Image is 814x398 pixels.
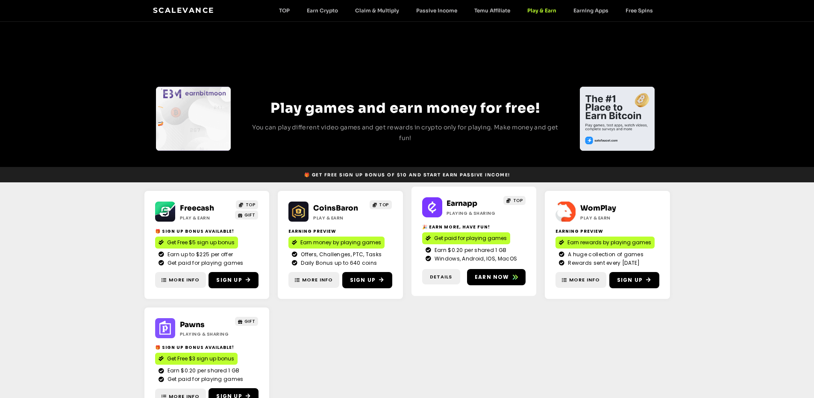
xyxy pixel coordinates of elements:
[566,259,640,267] span: Rewards sent every [DATE]
[617,276,643,284] span: Sign Up
[156,87,231,151] div: 1 / 4
[566,251,644,258] span: A huge collection of games
[313,204,358,213] a: CoinsBaron
[169,276,200,284] span: More Info
[153,6,215,15] a: Scalevance
[555,237,655,249] a: Earn rewards by playing games
[432,246,507,254] span: Earn $0.20 per shared 1 GB
[300,239,381,246] span: Earn money by playing games
[246,202,256,208] span: TOP
[580,87,655,151] div: 1 / 4
[299,259,377,267] span: Daily Bonus up to 640 coins
[298,7,347,14] a: Earn Crypto
[342,272,392,288] a: Sign Up
[270,7,298,14] a: TOP
[379,202,389,208] span: TOP
[350,276,376,284] span: Sign Up
[565,7,617,14] a: Earning Apps
[165,367,240,375] span: Earn $0.20 per shared 1 GB
[580,215,632,221] h2: Play & Earn
[247,122,564,143] p: You can play different video games and get rewards in crypto only for playing. Make money and get...
[165,259,244,267] span: Get paid for playing games
[347,7,408,14] a: Claim & Multiply
[430,273,452,281] span: Details
[555,272,606,288] a: More Info
[156,87,231,151] div: Slides
[244,212,255,218] span: GIFT
[180,204,214,213] a: Freecash
[180,320,205,329] a: Pawns
[244,318,255,325] span: GIFT
[580,204,616,213] a: WomPlay
[580,87,655,151] div: Slides
[247,97,564,119] h2: Play games and earn money for free!
[422,224,526,230] h2: 🎉 Earn More, Have Fun!
[432,255,517,263] span: Windows, Android, IOS, MacOS
[513,197,523,204] span: TOP
[370,200,392,209] a: TOP
[155,272,206,288] a: More Info
[408,7,466,14] a: Passive Income
[422,232,510,244] a: Get paid for playing games
[235,211,259,219] a: GIFT
[235,317,259,326] a: GIFT
[288,228,392,234] h2: Earning Preview
[167,355,234,363] span: Get Free $3 sign up bonus
[209,272,259,288] a: Sign Up
[155,344,259,351] h2: 🎁 Sign Up Bonus Available!
[447,199,477,208] a: Earnapp
[567,239,651,246] span: Earn rewards by playing games
[236,200,258,209] a: TOP
[304,172,510,178] span: 🎁 Get Free Sign Up Bonus of $10 and start earn passive income!
[475,273,509,281] span: Earn now
[447,210,499,217] h2: Playing & Sharing
[617,7,661,14] a: Free Spins
[313,215,365,221] h2: Play & Earn
[155,237,238,249] a: Get Free $5 sign up bonus
[299,251,382,258] span: Offers, Challenges, PTC, Tasks
[180,331,232,337] h2: Playing & Sharing
[167,239,235,246] span: Get Free $5 sign up bonus
[288,237,385,249] a: Earn money by playing games
[165,251,233,258] span: Earn up to $225 per offer
[434,234,507,242] span: Get paid for playing games
[519,7,565,14] a: Play & Earn
[165,375,244,383] span: Get paid for playing games
[270,7,661,14] nav: Menu
[180,215,232,221] h2: Play & Earn
[288,272,339,288] a: More Info
[503,196,526,205] a: TOP
[301,170,514,180] a: 🎁 Get Free Sign Up Bonus of $10 and start earn passive income!
[216,276,242,284] span: Sign Up
[422,269,460,285] a: Details
[555,228,659,234] h2: Earning Preview
[302,276,333,284] span: More Info
[155,228,259,234] h2: 🎁 Sign Up Bonus Available!
[155,353,238,365] a: Get Free $3 sign up bonus
[466,7,519,14] a: Temu Affiliate
[609,272,659,288] a: Sign Up
[569,276,600,284] span: More Info
[467,269,526,285] a: Earn now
